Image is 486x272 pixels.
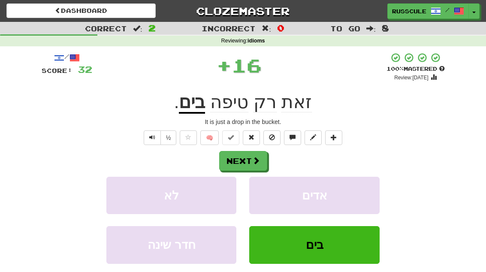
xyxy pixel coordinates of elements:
span: 16 [232,54,262,76]
button: אדים [249,177,379,214]
a: Clozemaster [169,3,318,18]
span: Incorrect [202,24,256,33]
button: Favorite sentence (alt+f) [180,130,197,145]
button: Reset to 0% Mastered (alt+r) [243,130,260,145]
span: : [262,25,271,32]
strong: idioms [248,38,265,44]
button: ½ [160,130,177,145]
span: רק [254,92,277,112]
small: Review: [DATE] [394,75,429,81]
span: 2 [148,23,156,33]
button: לא [106,177,236,214]
button: Set this sentence to 100% Mastered (alt+m) [222,130,239,145]
span: Score: [42,67,72,74]
button: Next [219,151,267,171]
button: Edit sentence (alt+d) [305,130,322,145]
span: / [445,7,450,13]
span: . [174,92,179,112]
div: / [42,52,92,63]
button: 🧠 [200,130,219,145]
span: טיפה [210,92,248,112]
span: 8 [382,23,389,33]
u: בים [179,92,205,114]
span: + [217,52,232,78]
span: 32 [78,64,92,75]
button: בים [249,226,379,263]
span: 100 % [386,65,404,72]
span: : [133,25,142,32]
div: It is just a drop in the bucket. [42,118,445,126]
span: : [366,25,376,32]
span: To go [330,24,360,33]
button: Play sentence audio (ctl+space) [144,130,161,145]
a: Dashboard [6,3,156,18]
span: 0 [277,23,284,33]
span: russcule [392,7,426,15]
button: Ignore sentence (alt+i) [263,130,281,145]
div: Text-to-speech controls [142,130,177,145]
span: לא [164,189,179,202]
span: בים [306,238,323,251]
a: russcule / [387,3,469,19]
span: אדים [302,189,327,202]
button: Add to collection (alt+a) [325,130,342,145]
span: חדר שינה [148,238,196,251]
span: זאת [281,92,312,112]
div: Mastered [386,65,445,73]
button: Discuss sentence (alt+u) [284,130,301,145]
button: חדר שינה [106,226,236,263]
span: Correct [85,24,127,33]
